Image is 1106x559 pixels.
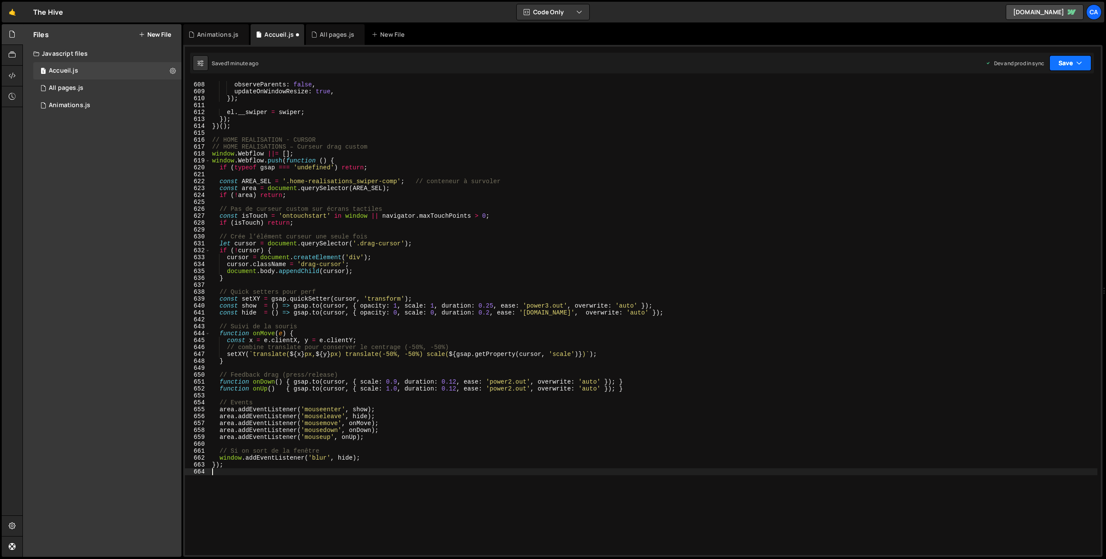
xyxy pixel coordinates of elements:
[1006,4,1084,20] a: [DOMAIN_NAME]
[185,233,210,240] div: 630
[185,337,210,344] div: 645
[185,116,210,123] div: 613
[185,185,210,192] div: 623
[320,30,354,39] div: All pages.js
[264,30,294,39] div: Accueil.js
[185,385,210,392] div: 652
[185,219,210,226] div: 628
[185,95,210,102] div: 610
[2,2,23,22] a: 🤙
[212,60,258,67] div: Saved
[185,88,210,95] div: 609
[185,427,210,434] div: 658
[33,62,181,79] div: 17034/46801.js
[372,30,408,39] div: New File
[185,468,210,475] div: 664
[23,45,181,62] div: Javascript files
[185,130,210,137] div: 615
[185,171,210,178] div: 621
[185,316,210,323] div: 642
[185,392,210,399] div: 653
[185,81,210,88] div: 608
[41,68,46,75] span: 1
[33,79,181,97] div: 17034/46803.js
[185,150,210,157] div: 618
[185,178,210,185] div: 622
[185,420,210,427] div: 657
[185,309,210,316] div: 641
[185,365,210,372] div: 649
[185,358,210,365] div: 648
[49,102,90,109] div: Animations.js
[185,164,210,171] div: 620
[185,323,210,330] div: 643
[185,199,210,206] div: 625
[185,268,210,275] div: 635
[185,454,210,461] div: 662
[185,351,210,358] div: 647
[197,30,238,39] div: Animations.js
[185,434,210,441] div: 659
[185,448,210,454] div: 661
[185,441,210,448] div: 660
[1086,4,1102,20] a: Ca
[985,60,1044,67] div: Dev and prod in sync
[185,206,210,213] div: 626
[185,344,210,351] div: 646
[185,330,210,337] div: 644
[139,31,171,38] button: New File
[185,247,210,254] div: 632
[185,137,210,143] div: 616
[185,109,210,116] div: 612
[185,282,210,289] div: 637
[185,143,210,150] div: 617
[185,254,210,261] div: 633
[49,84,83,92] div: All pages.js
[185,378,210,385] div: 651
[33,7,63,17] div: The Hive
[185,461,210,468] div: 663
[185,102,210,109] div: 611
[185,399,210,406] div: 654
[185,261,210,268] div: 634
[33,97,181,114] div: 17034/46849.js
[185,302,210,309] div: 640
[49,67,78,75] div: Accueil.js
[227,60,258,67] div: 1 minute ago
[185,157,210,164] div: 619
[185,192,210,199] div: 624
[33,30,49,39] h2: Files
[185,226,210,233] div: 629
[185,295,210,302] div: 639
[517,4,589,20] button: Code Only
[185,275,210,282] div: 636
[185,289,210,295] div: 638
[185,123,210,130] div: 614
[185,413,210,420] div: 656
[1049,55,1091,71] button: Save
[185,406,210,413] div: 655
[185,240,210,247] div: 631
[185,372,210,378] div: 650
[185,213,210,219] div: 627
